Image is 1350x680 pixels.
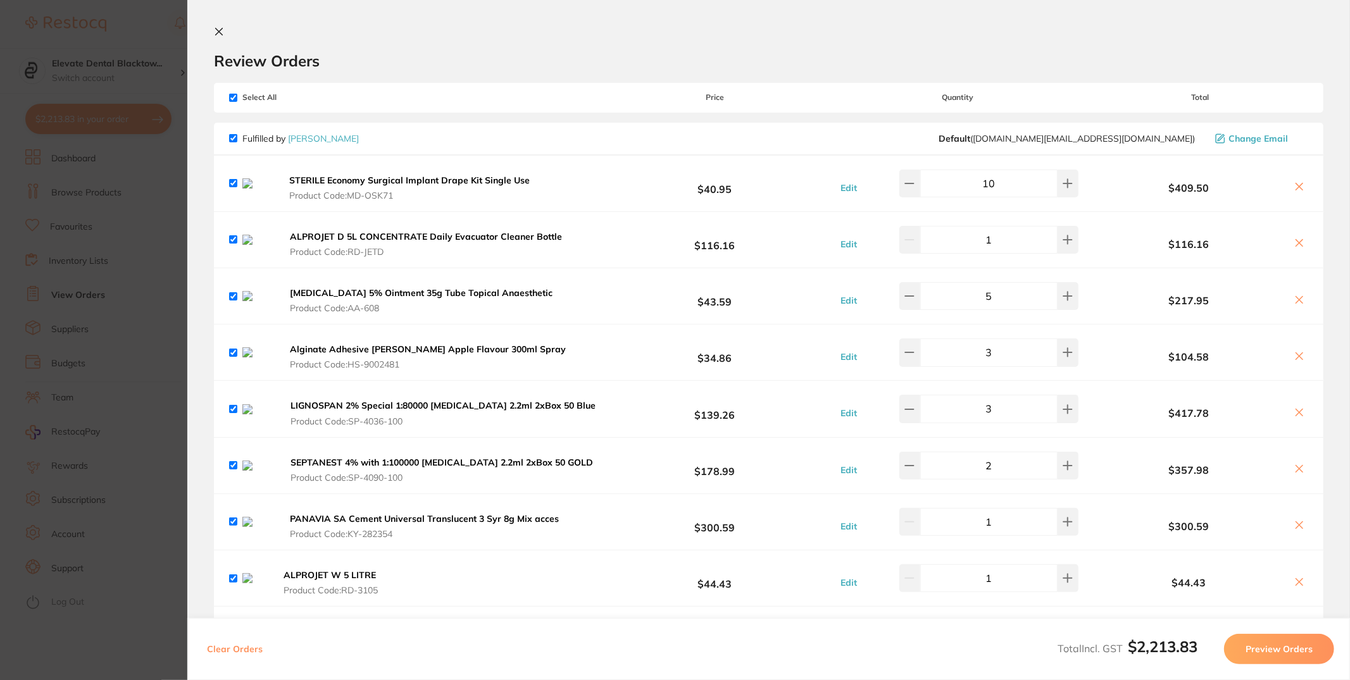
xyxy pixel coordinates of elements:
button: ALPROJET W 5 LITRE Product Code:RD-3105 [280,569,395,596]
span: Change Email [1228,133,1288,144]
b: PANAVIA SA Cement Universal Translucent 3 Syr 8g Mix acces [290,513,559,524]
img: dzJlNGdoag [242,235,276,245]
img: MTZhYndsdw [242,573,270,583]
button: Change Email [1211,133,1308,144]
img: M3c5d3VxNQ [242,178,275,189]
button: Clear Orders [203,634,266,664]
button: SEPTANEST 4% with 1:100000 [MEDICAL_DATA] 2.2ml 2xBox 50 GOLD Product Code:SP-4090-100 [287,457,603,483]
button: LIGNOSPAN 2% Special 1:80000 [MEDICAL_DATA] 2.2ml 2xBox 50 Blue Product Code:SP-4036-100 [287,400,606,426]
b: SEPTANEST 4% with 1:100000 [MEDICAL_DATA] 2.2ml 2xBox 50 GOLD [291,457,593,468]
b: $417.78 [1092,407,1285,419]
b: $217.95 [1092,295,1285,306]
b: $300.59 [1092,521,1285,532]
b: Default [939,133,970,144]
span: Select All [229,93,356,102]
span: Product Code: SP-4090-100 [291,473,599,483]
span: Product Code: MD-OSK71 [289,190,537,201]
img: bDVpODNueg [242,461,277,471]
b: $409.50 [1092,182,1285,194]
b: $44.43 [607,567,823,590]
b: $34.86 [607,341,823,364]
b: $40.95 [607,171,823,195]
b: $139.26 [607,397,823,421]
button: Edit [837,238,861,250]
img: aGprM2pjYQ [242,347,276,357]
b: ALPROJET D 5L CONCENTRATE Daily Evacuator Cleaner Bottle [290,231,562,242]
div: message notification from Restocq, 13h ago. Hi Elevate, ​ Starting 11 August, we’re making some u... [19,11,234,234]
span: Product Code: RD-JETD [290,247,569,257]
span: Quantity [823,93,1092,102]
b: STERILE Economy Surgical Implant Drape Kit Single Use [289,175,530,186]
b: $2,213.83 [1128,637,1197,656]
button: ALPROJET D 5L CONCENTRATE Daily Evacuator Cleaner Bottle Product Code:RD-JETD [286,231,573,257]
button: Edit [837,295,861,306]
b: $116.16 [1092,238,1285,250]
button: STERILE Economy Surgical Implant Drape Kit Single Use Product Code:MD-OSK71 [285,175,541,201]
span: Total Incl. GST [1058,642,1197,655]
div: Hi Elevate, ​ Starting [DATE], we’re making some updates to our product offerings on the Restocq ... [55,20,225,317]
span: Total [1092,93,1308,102]
button: Edit [837,407,861,419]
span: Product Code: HS-9002481 [290,359,573,369]
b: $44.43 [1092,577,1285,588]
img: Profile image for Restocq [28,23,49,43]
b: Alginate Adhesive [PERSON_NAME] Apple Flavour 300ml Spray [290,343,566,355]
span: Price [607,93,823,102]
b: $43.59 [607,285,823,308]
button: Alginate Adhesive [PERSON_NAME] Apple Flavour 300ml Spray Product Code:HS-9002481 [286,343,577,370]
p: Message from Restocq, sent 13h ago [55,214,225,226]
span: Product Code: AA-608 [290,303,559,313]
p: Fulfilled by [242,133,359,144]
b: [MEDICAL_DATA] 5% Ointment 35g Tube Topical Anaesthetic [290,287,553,299]
img: emZvczVjZw [242,517,276,527]
div: Message content [55,20,225,209]
button: Preview Orders [1224,634,1334,664]
span: Product Code: KY-282354 [290,529,566,539]
b: $357.98 [1092,464,1285,476]
a: [PERSON_NAME] [288,133,359,144]
img: bGg4eHVoYg [242,291,276,301]
b: $104.58 [1092,351,1285,362]
b: $178.99 [607,454,823,477]
h2: Review Orders [214,51,1323,70]
button: Edit [837,182,861,194]
button: Edit [837,577,861,588]
span: customer.care@henryschein.com.au [939,133,1195,144]
button: [MEDICAL_DATA] 5% Ointment 35g Tube Topical Anaesthetic Product Code:AA-608 [286,287,563,314]
b: ALPROJET W 5 LITRE [284,569,376,581]
b: $300.59 [607,510,823,534]
span: Product Code: RD-3105 [284,585,391,595]
button: Edit [837,521,861,532]
button: Edit [837,351,861,362]
button: PANAVIA SA Cement Universal Translucent 3 Syr 8g Mix acces Product Code:KY-282354 [286,513,570,540]
b: LIGNOSPAN 2% Special 1:80000 [MEDICAL_DATA] 2.2ml 2xBox 50 Blue [291,400,596,411]
b: $116.16 [607,228,823,252]
span: Product Code: SP-4036-100 [291,416,602,426]
button: Edit [837,464,861,476]
img: Z2ZlcGwzYg [242,404,277,414]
